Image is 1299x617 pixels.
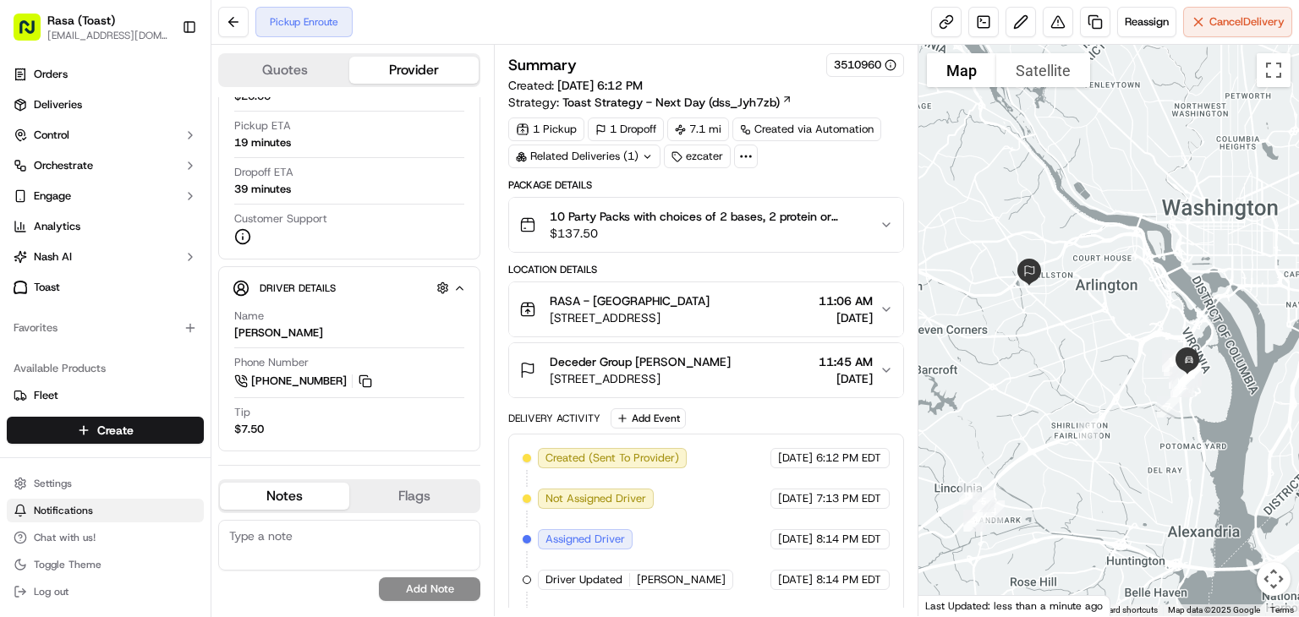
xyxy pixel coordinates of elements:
span: Fleet [34,388,58,403]
span: [DATE] [152,307,187,320]
span: [DATE] [819,309,873,326]
input: Got a question? Start typing here... [44,108,304,126]
div: 📗 [17,379,30,392]
a: Created via Automation [732,117,881,141]
img: Tania Rodriguez [17,245,44,272]
button: Keyboard shortcuts [1085,604,1158,616]
span: [STREET_ADDRESS] [550,370,731,387]
div: Start new chat [76,161,277,177]
p: Welcome 👋 [17,67,308,94]
span: 11:06 AM [819,292,873,309]
img: 1736555255976-a54dd68f-1ca7-489b-9aae-adbdc363a1c4 [17,161,47,191]
a: Fleet [14,388,197,403]
button: Reassign [1117,7,1176,37]
span: [DATE] [778,491,813,506]
button: Rasa (Toast) [47,12,115,29]
a: Powered byPylon [119,418,205,431]
div: Package Details [508,178,904,192]
img: 1724597045416-56b7ee45-8013-43a0-a6f9-03cb97ddad50 [36,161,66,191]
span: [DATE] [150,261,184,275]
a: Open this area in Google Maps (opens a new window) [923,594,978,616]
h3: Summary [508,57,577,73]
div: 6 [1072,412,1107,447]
span: Control [34,128,69,143]
div: 3 [957,503,993,538]
button: Chat with us! [7,526,204,549]
span: Knowledge Base [34,377,129,394]
button: Add Event [611,408,686,429]
span: Driver Details [260,281,336,295]
span: Toast Strategy - Next Day (dss_Jyh7zb) [562,94,780,111]
div: We're available if you need us! [76,177,233,191]
button: Settings [7,472,204,495]
span: 8:14 PM EDT [816,532,881,547]
button: Fleet [7,382,204,409]
span: Settings [34,477,72,490]
button: [EMAIL_ADDRESS][DOMAIN_NAME] [47,29,168,42]
a: Toast Strategy - Next Day (dss_Jyh7zb) [562,94,792,111]
span: Deliveries [34,97,82,112]
span: Log out [34,585,69,598]
div: Last Updated: less than a minute ago [918,595,1110,616]
div: 7.1 mi [667,117,729,141]
button: Rasa (Toast)[EMAIL_ADDRESS][DOMAIN_NAME] [7,7,175,47]
div: 3510960 [834,57,896,73]
button: Control [7,122,204,149]
div: Favorites [7,314,204,341]
span: Phone Number [234,355,309,370]
div: Location Details [508,263,904,276]
button: Flags [349,483,479,510]
div: 4 [976,494,1011,529]
div: 16 [1164,369,1199,404]
img: 1736555255976-a54dd68f-1ca7-489b-9aae-adbdc363a1c4 [34,308,47,321]
div: $7.50 [234,422,264,437]
span: [PERSON_NAME] [637,572,726,587]
button: Quotes [220,57,349,84]
div: Related Deliveries (1) [508,145,660,168]
span: RASA - [GEOGRAPHIC_DATA] [550,292,710,309]
span: Toast [34,280,60,295]
span: Dropoff ETA [234,165,293,180]
span: Map data ©2025 Google [1168,605,1260,614]
span: Orders [34,67,68,82]
a: Orders [7,61,204,88]
button: Show satellite imagery [996,53,1090,87]
span: Tip [234,405,250,420]
button: Provider [349,57,479,84]
span: Klarizel Pensader [52,307,140,320]
div: 1 Dropoff [588,117,664,141]
span: 6:12 PM EDT [816,450,881,466]
span: [DATE] [778,532,813,547]
div: ezcater [664,145,731,168]
a: [PHONE_NUMBER] [234,372,375,390]
span: Driver Updated [545,572,622,587]
a: Deliveries [7,91,204,118]
div: Delivery Activity [508,412,600,425]
div: 1 Pickup [508,117,584,141]
span: Orchestrate [34,158,93,173]
a: Terms (opens in new tab) [1270,605,1294,614]
div: Available Products [7,355,204,382]
img: Nash [17,16,51,50]
span: 11:45 AM [819,353,873,370]
span: Analytics [34,219,80,234]
button: Log out [7,580,204,603]
span: [DATE] [778,572,813,587]
span: Create [97,422,134,439]
span: Reassign [1125,14,1169,30]
div: 2 [956,503,992,538]
span: Toggle Theme [34,558,101,571]
div: 11 [1155,343,1191,379]
a: 💻API Documentation [136,370,278,401]
span: Name [234,308,264,324]
img: Klarizel Pensader [17,291,44,318]
div: 19 minutes [234,135,291,150]
a: 📗Knowledge Base [10,370,136,401]
button: Deceder Group [PERSON_NAME][STREET_ADDRESS]11:45 AM[DATE] [509,343,903,397]
button: Engage [7,183,204,210]
span: [STREET_ADDRESS] [550,309,710,326]
span: [DATE] [778,450,813,466]
span: [PHONE_NUMBER] [251,374,347,389]
div: 13 [1165,362,1201,397]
